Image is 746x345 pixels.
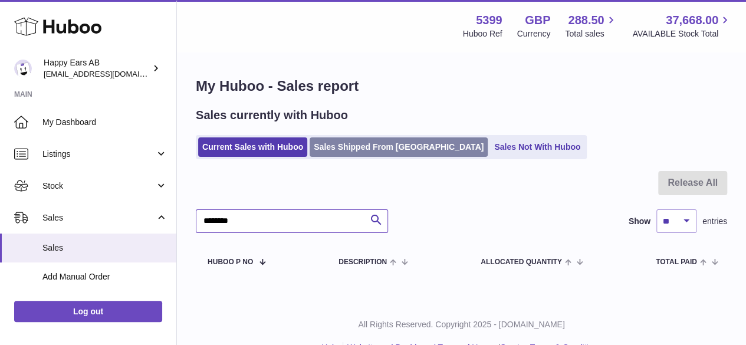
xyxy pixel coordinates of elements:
a: Log out [14,301,162,322]
span: ALLOCATED Quantity [481,258,562,266]
div: Currency [517,28,551,40]
div: Huboo Ref [463,28,502,40]
span: Add Manual Order [42,271,167,282]
span: Total sales [565,28,617,40]
p: All Rights Reserved. Copyright 2025 - [DOMAIN_NAME] [186,319,737,330]
span: Huboo P no [208,258,253,266]
span: Sales [42,212,155,224]
span: Description [339,258,387,266]
span: Sales [42,242,167,254]
span: entries [702,216,727,227]
strong: 5399 [476,12,502,28]
span: AVAILABLE Stock Total [632,28,732,40]
span: Listings [42,149,155,160]
span: [EMAIL_ADDRESS][DOMAIN_NAME] [44,69,173,78]
span: My Dashboard [42,117,167,128]
img: internalAdmin-5399@internal.huboo.com [14,60,32,77]
span: Stock [42,180,155,192]
a: Sales Shipped From [GEOGRAPHIC_DATA] [310,137,488,157]
label: Show [629,216,650,227]
span: Total paid [656,258,697,266]
a: Sales Not With Huboo [490,137,584,157]
div: Happy Ears AB [44,57,150,80]
strong: GBP [525,12,550,28]
span: 37,668.00 [666,12,718,28]
a: 37,668.00 AVAILABLE Stock Total [632,12,732,40]
span: 288.50 [568,12,604,28]
h1: My Huboo - Sales report [196,77,727,96]
h2: Sales currently with Huboo [196,107,348,123]
a: Current Sales with Huboo [198,137,307,157]
a: 288.50 Total sales [565,12,617,40]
